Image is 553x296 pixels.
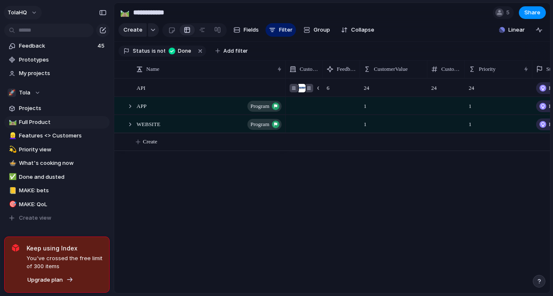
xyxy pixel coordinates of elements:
span: Features <> Customers [19,132,107,140]
span: Done [178,47,193,55]
div: 📒 [9,186,15,196]
span: You've crossed the free limit of 300 items [27,254,102,271]
span: 1 [465,116,475,129]
a: 💫Priority view [4,143,110,156]
button: 🎯 [8,200,16,209]
span: Collapse [351,26,374,34]
div: 💫 [9,145,15,154]
button: Done [166,46,195,56]
span: 1 [360,97,370,110]
button: Create view [4,212,110,224]
a: 🍲What's cooking now [4,157,110,170]
a: Projects [4,102,110,115]
span: Projects [19,104,107,113]
span: Prototypes [19,56,107,64]
button: Add filter [210,45,253,57]
div: 🚀 [8,89,16,97]
button: Fields [230,23,262,37]
button: Linear [496,24,528,36]
a: Prototypes [4,54,110,66]
span: Fields [244,26,259,34]
div: 👱‍♀️ [9,131,15,141]
a: Feedback45 [4,40,110,52]
a: My projects [4,67,110,80]
a: ✅Done and dusted [4,171,110,183]
button: 🚀Tola [4,86,110,99]
button: Filter [266,23,296,37]
button: 👱‍♀️ [8,132,16,140]
span: is [152,47,156,55]
span: Done and dusted [19,173,107,181]
span: Share [524,8,540,17]
button: 💫 [8,145,16,154]
button: Group [299,23,334,37]
button: Create [118,23,147,37]
span: MAKE: bets [19,186,107,195]
span: Group [314,26,330,34]
span: MAKE: QoL [19,200,107,209]
a: 👱‍♀️Features <> Customers [4,129,110,142]
span: Filter [279,26,293,34]
span: Keep using Index [27,244,102,253]
span: Full Product [19,118,107,126]
span: Add filter [223,47,248,55]
span: TolaHQ [8,8,27,17]
span: Upgrade plan [27,276,63,284]
span: Status [133,47,150,55]
span: Linear [508,26,525,34]
button: Upgrade plan [25,274,76,286]
span: program [250,100,269,112]
div: 🛤️ [9,117,15,127]
button: Share [519,6,546,19]
span: program [250,118,269,130]
span: 24 [465,79,478,92]
span: WEBSITE [137,119,160,129]
div: 🛤️ [120,7,129,18]
button: program [247,101,282,112]
button: TolaHQ [4,6,42,19]
span: Customer [300,65,319,73]
span: Create [123,26,142,34]
span: Create [143,137,157,146]
span: API [137,83,145,92]
span: Priority [479,65,496,73]
span: Feedback [337,65,356,73]
button: program [247,119,282,130]
div: 🎯 [9,199,15,209]
button: Collapse [338,23,378,37]
span: not [156,47,165,55]
div: ✅ [9,172,15,182]
span: What's cooking now [19,159,107,167]
span: CVA - Joon Beauty , Party Studio , fabworks , Carlton at Carlton Law [317,84,319,92]
button: 🍲 [8,159,16,167]
span: Feedback [19,42,95,50]
span: Name [146,65,159,73]
span: CustomerValue# [441,65,461,73]
button: 🛤️ [118,6,132,19]
button: 📒 [8,186,16,195]
a: 🎯MAKE: QoL [4,198,110,211]
a: 🛤️Full Product [4,116,110,129]
a: 📒MAKE: bets [4,184,110,197]
span: 24 [428,79,464,92]
button: ✅ [8,173,16,181]
span: My projects [19,69,107,78]
span: Create view [19,214,51,222]
span: CustomerValue [374,65,408,73]
span: Priority view [19,145,107,154]
span: APP [137,101,147,110]
span: 5 [506,8,512,17]
span: Tola [19,89,30,97]
button: 🛤️ [8,118,16,126]
span: 24 [360,79,373,92]
span: 1 [360,116,370,129]
span: 1 [465,97,475,110]
button: isnot [150,46,167,56]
